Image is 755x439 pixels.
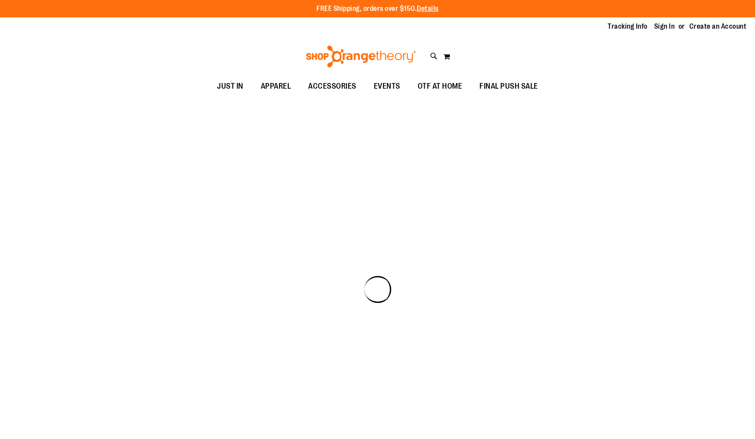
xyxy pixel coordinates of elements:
[417,5,439,13] a: Details
[316,4,439,14] p: FREE Shipping, orders over $150.
[365,76,409,96] a: EVENTS
[418,76,462,96] span: OTF AT HOME
[305,46,417,67] img: Shop Orangetheory
[261,76,291,96] span: APPAREL
[654,22,675,31] a: Sign In
[689,22,747,31] a: Create an Account
[608,22,648,31] a: Tracking Info
[308,76,356,96] span: ACCESSORIES
[299,76,365,96] a: ACCESSORIES
[471,76,547,96] a: FINAL PUSH SALE
[208,76,252,96] a: JUST IN
[409,76,471,96] a: OTF AT HOME
[252,76,300,96] a: APPAREL
[217,76,243,96] span: JUST IN
[374,76,400,96] span: EVENTS
[479,76,538,96] span: FINAL PUSH SALE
